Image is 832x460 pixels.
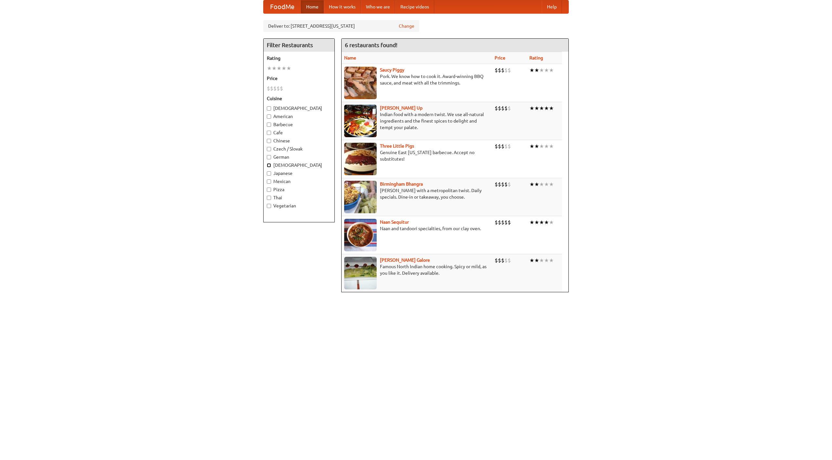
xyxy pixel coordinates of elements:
[273,85,277,92] li: $
[267,186,331,193] label: Pizza
[277,85,280,92] li: $
[344,187,489,200] p: [PERSON_NAME] with a metropolitan twist. Daily specials. Dine-in or takeaway, you choose.
[395,0,434,13] a: Recipe videos
[539,219,544,226] li: ★
[544,143,549,150] li: ★
[267,178,331,185] label: Mexican
[344,105,377,137] img: curryup.jpg
[267,170,331,177] label: Japanese
[380,257,430,263] b: [PERSON_NAME] Galore
[544,105,549,112] li: ★
[267,194,331,201] label: Thai
[399,23,414,29] a: Change
[495,143,498,150] li: $
[498,143,501,150] li: $
[380,143,414,149] b: Three Little Pigs
[495,181,498,188] li: $
[544,257,549,264] li: ★
[529,55,543,60] a: Rating
[534,67,539,74] li: ★
[498,257,501,264] li: $
[508,105,511,112] li: $
[267,139,271,143] input: Chinese
[267,85,270,92] li: $
[539,143,544,150] li: ★
[281,65,286,72] li: ★
[495,67,498,74] li: $
[280,85,283,92] li: $
[539,181,544,188] li: ★
[344,143,377,175] img: littlepigs.jpg
[267,113,331,120] label: American
[267,114,271,119] input: American
[267,95,331,102] h5: Cuisine
[267,203,331,209] label: Vegetarian
[380,67,404,72] a: Saucy Piggy
[267,179,271,184] input: Mexican
[504,67,508,74] li: $
[495,105,498,112] li: $
[270,85,273,92] li: $
[267,154,331,160] label: German
[344,181,377,213] img: bhangra.jpg
[264,0,301,13] a: FoodMe
[549,105,554,112] li: ★
[529,67,534,74] li: ★
[529,219,534,226] li: ★
[534,105,539,112] li: ★
[495,257,498,264] li: $
[344,55,356,60] a: Name
[380,219,409,225] a: Naan Sequitur
[344,219,377,251] img: naansequitur.jpg
[267,163,271,167] input: [DEMOGRAPHIC_DATA]
[267,123,271,127] input: Barbecue
[534,219,539,226] li: ★
[344,149,489,162] p: Genuine East [US_STATE] barbecue. Accept no substitutes!
[277,65,281,72] li: ★
[498,181,501,188] li: $
[529,105,534,112] li: ★
[549,181,554,188] li: ★
[361,0,395,13] a: Who we are
[267,129,331,136] label: Cafe
[504,105,508,112] li: $
[544,219,549,226] li: ★
[529,143,534,150] li: ★
[267,75,331,82] h5: Price
[501,105,504,112] li: $
[267,146,331,152] label: Czech / Slovak
[301,0,324,13] a: Home
[380,181,423,187] b: Birmingham Bhangra
[534,257,539,264] li: ★
[267,106,271,111] input: [DEMOGRAPHIC_DATA]
[344,225,489,232] p: Naan and tandoori specialties, from our clay oven.
[549,67,554,74] li: ★
[508,257,511,264] li: $
[549,257,554,264] li: ★
[267,147,271,151] input: Czech / Slovak
[267,131,271,135] input: Cafe
[539,257,544,264] li: ★
[267,105,331,112] label: [DEMOGRAPHIC_DATA]
[508,181,511,188] li: $
[504,257,508,264] li: $
[498,105,501,112] li: $
[534,143,539,150] li: ★
[501,181,504,188] li: $
[263,20,419,32] div: Deliver to: [STREET_ADDRESS][US_STATE]
[267,138,331,144] label: Chinese
[539,67,544,74] li: ★
[504,219,508,226] li: $
[267,121,331,128] label: Barbecue
[544,181,549,188] li: ★
[380,105,422,111] a: [PERSON_NAME] Up
[344,67,377,99] img: saucy.jpg
[267,162,331,168] label: [DEMOGRAPHIC_DATA]
[267,55,331,61] h5: Rating
[495,55,505,60] a: Price
[272,65,277,72] li: ★
[549,143,554,150] li: ★
[544,67,549,74] li: ★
